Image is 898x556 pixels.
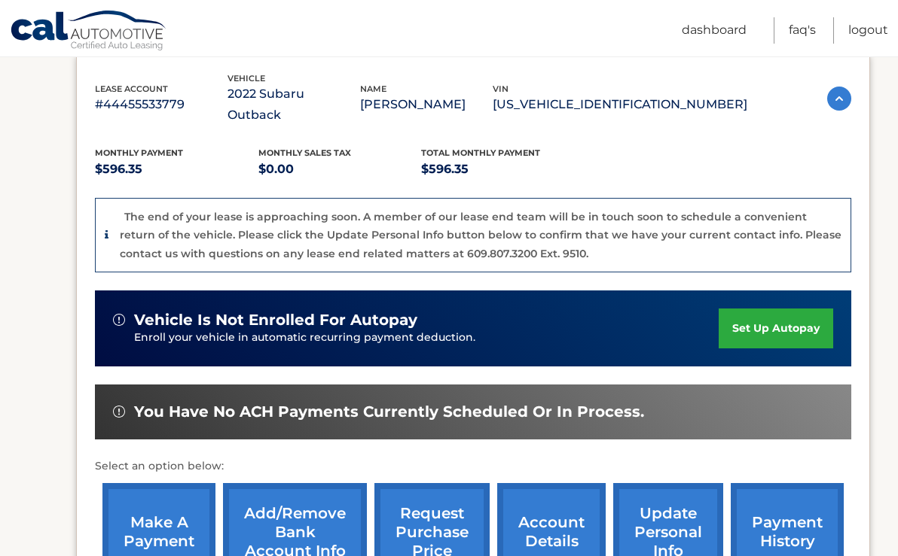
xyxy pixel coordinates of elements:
[789,17,816,44] a: FAQ's
[95,159,258,180] p: $596.35
[682,17,747,44] a: Dashboard
[360,84,386,94] span: name
[258,147,351,158] span: Monthly sales Tax
[827,87,851,111] img: accordion-active.svg
[95,457,851,475] p: Select an option below:
[120,210,841,260] p: The end of your lease is approaching soon. A member of our lease end team will be in touch soon t...
[719,308,833,348] a: set up autopay
[95,147,183,158] span: Monthly Payment
[228,73,265,84] span: vehicle
[134,403,644,421] span: You have no ACH payments currently scheduled or in process.
[228,84,360,126] p: 2022 Subaru Outback
[10,10,168,53] a: Cal Automotive
[848,17,888,44] a: Logout
[113,406,125,418] img: alert-white.svg
[421,159,585,180] p: $596.35
[134,311,417,330] span: vehicle is not enrolled for autopay
[95,94,228,115] p: #44455533779
[95,84,168,94] span: lease account
[113,314,125,326] img: alert-white.svg
[493,84,509,94] span: vin
[493,94,747,115] p: [US_VEHICLE_IDENTIFICATION_NUMBER]
[360,94,493,115] p: [PERSON_NAME]
[421,147,540,158] span: Total Monthly Payment
[134,330,719,346] p: Enroll your vehicle in automatic recurring payment deduction.
[258,159,422,180] p: $0.00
